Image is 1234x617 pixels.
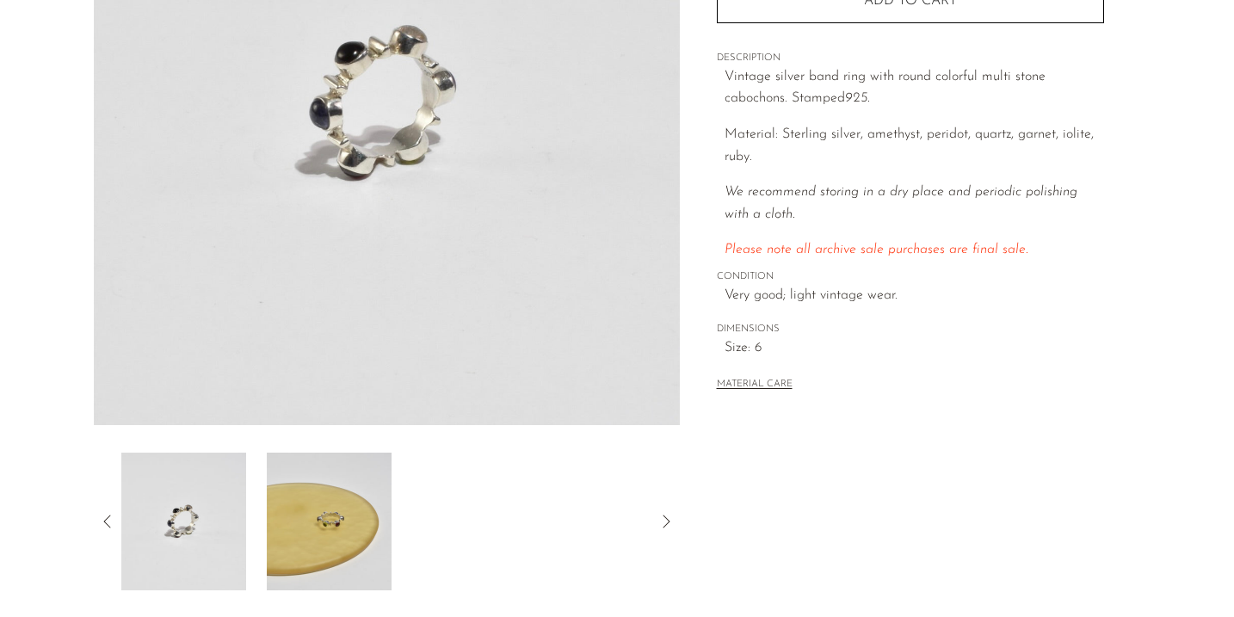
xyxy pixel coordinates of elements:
img: Colorful Stone Ring [267,453,392,590]
span: DESCRIPTION [717,51,1104,66]
button: MATERIAL CARE [717,379,793,392]
img: Colorful Stone Ring [121,453,246,590]
span: Please note all archive sale purchases are final sale. [725,243,1028,256]
span: DIMENSIONS [717,322,1104,337]
em: 925. [845,91,870,105]
span: Very good; light vintage wear. [725,285,1104,307]
span: Size: 6 [725,337,1104,360]
p: Material: Sterling silver, amethyst, peridot, quartz, garnet, iolite, ruby. [725,124,1104,168]
i: We recommend storing in a dry place and periodic polishing with a cloth. [725,185,1077,221]
span: CONDITION [717,269,1104,285]
p: Vintage silver band ring with round colorful multi stone cabochons. Stamped [725,66,1104,110]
